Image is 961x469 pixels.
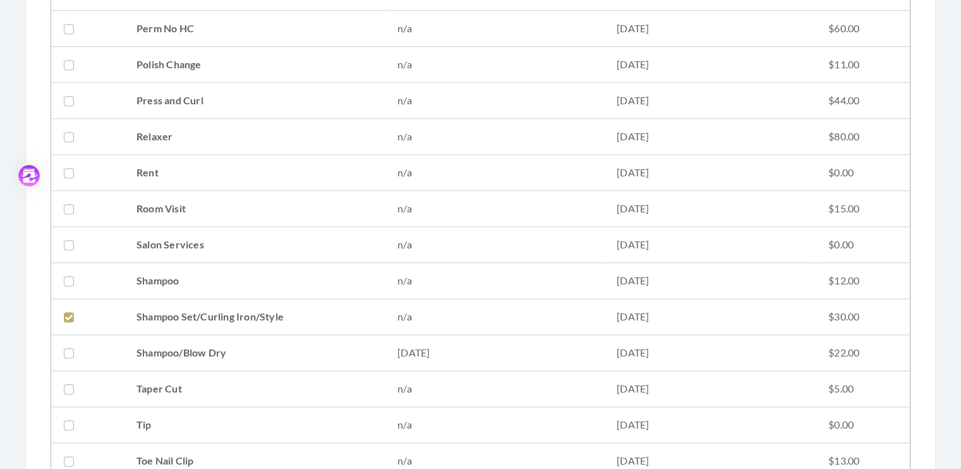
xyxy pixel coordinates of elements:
[604,407,816,443] td: [DATE]
[604,335,816,371] td: [DATE]
[604,83,816,119] td: [DATE]
[816,263,910,299] td: $12.00
[816,371,910,407] td: $5.00
[124,191,385,227] td: Room Visit
[124,407,385,443] td: Tip
[124,47,385,83] td: Polish Change
[604,263,816,299] td: [DATE]
[124,227,385,263] td: Salon Services
[385,47,604,83] td: n/a
[385,335,604,371] td: [DATE]
[124,263,385,299] td: Shampoo
[816,155,910,191] td: $0.00
[124,155,385,191] td: Rent
[385,191,604,227] td: n/a
[816,83,910,119] td: $44.00
[124,299,385,335] td: Shampoo Set/Curling Iron/Style
[385,119,604,155] td: n/a
[816,11,910,47] td: $60.00
[385,299,604,335] td: n/a
[604,227,816,263] td: [DATE]
[385,227,604,263] td: n/a
[124,119,385,155] td: Relaxer
[604,299,816,335] td: [DATE]
[385,83,604,119] td: n/a
[816,119,910,155] td: $80.00
[816,47,910,83] td: $11.00
[385,155,604,191] td: n/a
[604,11,816,47] td: [DATE]
[604,191,816,227] td: [DATE]
[604,155,816,191] td: [DATE]
[604,371,816,407] td: [DATE]
[816,299,910,335] td: $30.00
[604,119,816,155] td: [DATE]
[124,11,385,47] td: Perm No HC
[816,407,910,443] td: $0.00
[385,371,604,407] td: n/a
[385,263,604,299] td: n/a
[816,191,910,227] td: $15.00
[385,407,604,443] td: n/a
[124,335,385,371] td: Shampoo/Blow Dry
[604,47,816,83] td: [DATE]
[124,83,385,119] td: Press and Curl
[385,11,604,47] td: n/a
[816,227,910,263] td: $0.00
[816,335,910,371] td: $22.00
[124,371,385,407] td: Taper Cut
